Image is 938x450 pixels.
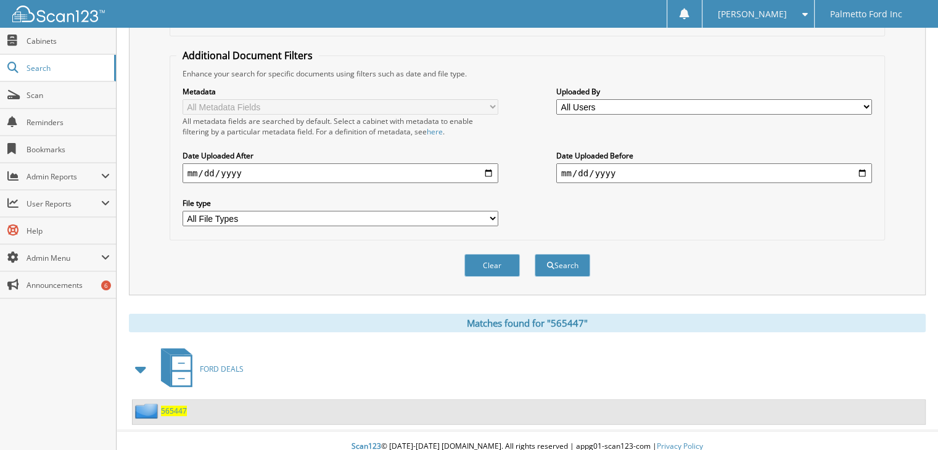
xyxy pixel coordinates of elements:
[427,126,443,137] a: here
[183,86,498,97] label: Metadata
[27,90,110,100] span: Scan
[200,364,244,374] span: FORD DEALS
[161,406,187,416] a: 565447
[27,280,110,290] span: Announcements
[27,171,101,182] span: Admin Reports
[27,63,108,73] span: Search
[27,144,110,155] span: Bookmarks
[129,314,926,332] div: Matches found for "565447"
[27,226,110,236] span: Help
[183,198,498,208] label: File type
[176,49,319,62] legend: Additional Document Filters
[176,68,879,79] div: Enhance your search for specific documents using filters such as date and file type.
[154,345,244,393] a: FORD DEALS
[876,391,938,450] iframe: Chat Widget
[183,116,498,137] div: All metadata fields are searched by default. Select a cabinet with metadata to enable filtering b...
[12,6,105,22] img: scan123-logo-white.svg
[101,280,111,290] div: 6
[556,150,872,161] label: Date Uploaded Before
[556,163,872,183] input: end
[27,198,101,209] span: User Reports
[27,36,110,46] span: Cabinets
[718,10,787,18] span: [PERSON_NAME]
[27,117,110,128] span: Reminders
[830,10,902,18] span: Palmetto Ford Inc
[27,253,101,263] span: Admin Menu
[464,254,520,277] button: Clear
[535,254,590,277] button: Search
[135,403,161,419] img: folder2.png
[183,150,498,161] label: Date Uploaded After
[556,86,872,97] label: Uploaded By
[183,163,498,183] input: start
